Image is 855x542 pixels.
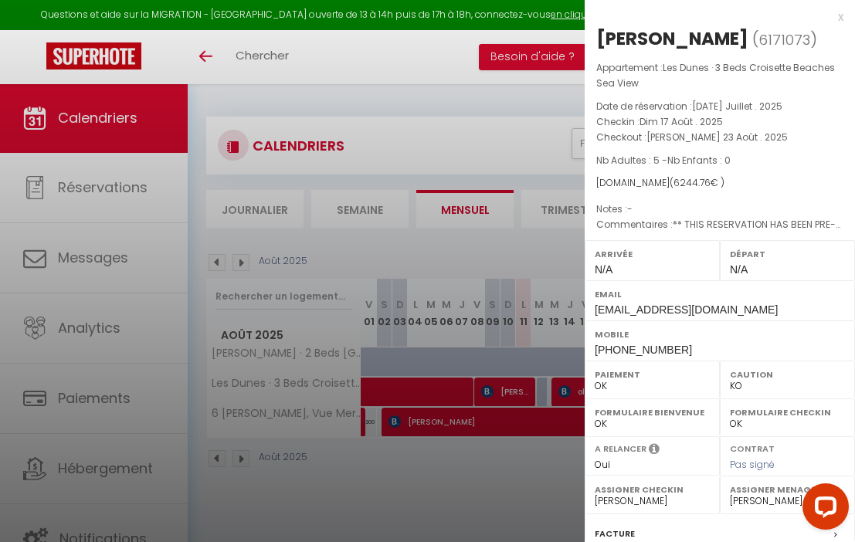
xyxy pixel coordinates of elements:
[596,26,748,51] div: [PERSON_NAME]
[730,405,845,420] label: Formulaire Checkin
[596,99,843,114] p: Date de réservation :
[673,176,711,189] span: 6244.76
[730,442,775,452] label: Contrat
[595,482,710,497] label: Assigner Checkin
[596,217,843,232] p: Commentaires :
[646,130,788,144] span: [PERSON_NAME] 23 Août . 2025
[596,114,843,130] p: Checkin :
[730,482,845,497] label: Assigner Menage
[595,367,710,382] label: Paiement
[595,286,845,302] label: Email
[758,30,810,49] span: 6171073
[595,442,646,456] label: A relancer
[730,263,748,276] span: N/A
[596,61,835,90] span: Les Dunes · 3 Beds Croisette Beaches Sea View
[595,526,635,542] label: Facture
[692,100,782,113] span: [DATE] Juillet . 2025
[640,115,723,128] span: Dim 17 Août . 2025
[595,303,778,316] span: [EMAIL_ADDRESS][DOMAIN_NAME]
[596,154,731,167] span: Nb Adultes : 5 -
[667,154,731,167] span: Nb Enfants : 0
[730,458,775,471] span: Pas signé
[596,202,843,217] p: Notes :
[670,176,724,189] span: ( € )
[649,442,660,459] i: Sélectionner OUI si vous souhaiter envoyer les séquences de messages post-checkout
[596,60,843,91] p: Appartement :
[790,477,855,542] iframe: LiveChat chat widget
[752,29,817,50] span: ( )
[595,263,612,276] span: N/A
[595,405,710,420] label: Formulaire Bienvenue
[595,344,692,356] span: [PHONE_NUMBER]
[627,202,633,215] span: -
[730,246,845,262] label: Départ
[596,176,843,191] div: [DOMAIN_NAME]
[585,8,843,26] div: x
[596,130,843,145] p: Checkout :
[595,246,710,262] label: Arrivée
[595,327,845,342] label: Mobile
[730,367,845,382] label: Caution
